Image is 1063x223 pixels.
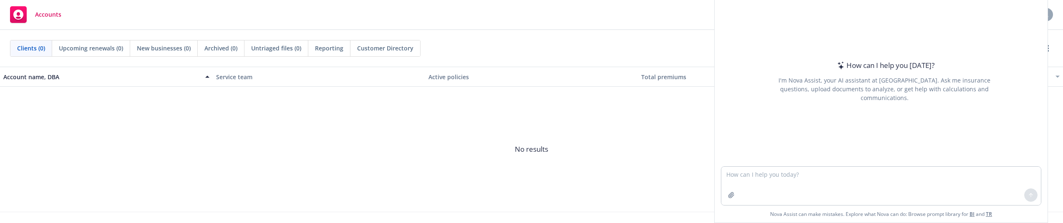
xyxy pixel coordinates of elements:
[59,44,123,53] span: Upcoming renewals (0)
[970,210,975,218] a: BI
[216,73,422,81] div: Service team
[3,73,200,81] div: Account name, DBA
[835,60,935,71] div: How can I help you [DATE]?
[137,44,191,53] span: New businesses (0)
[35,11,61,18] span: Accounts
[213,67,426,87] button: Service team
[357,44,413,53] span: Customer Directory
[770,205,992,223] span: Nova Assist can make mistakes. Explore what Nova can do: Browse prompt library for and
[251,44,301,53] span: Untriaged files (0)
[767,76,1002,102] div: I'm Nova Assist, your AI assistant at [GEOGRAPHIC_DATA]. Ask me insurance questions, upload docum...
[315,44,343,53] span: Reporting
[204,44,237,53] span: Archived (0)
[17,44,45,53] span: Clients (0)
[7,3,65,26] a: Accounts
[425,67,638,87] button: Active policies
[1043,43,1053,53] a: more
[986,210,992,218] a: TR
[428,73,635,81] div: Active policies
[641,73,838,81] div: Total premiums
[638,67,851,87] button: Total premiums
